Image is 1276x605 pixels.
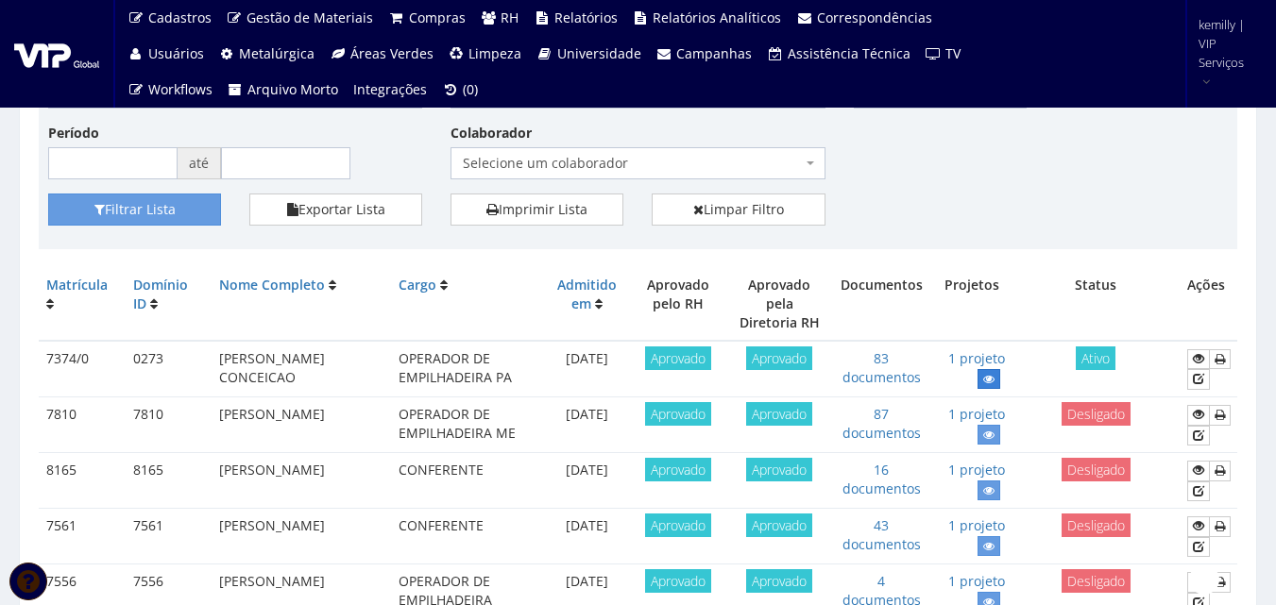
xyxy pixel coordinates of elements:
span: Metalúrgica [239,44,315,62]
span: Aprovado [746,513,812,537]
span: Ativo [1076,346,1115,370]
span: Integrações [353,80,427,98]
td: 7810 [126,397,212,453]
span: Áreas Verdes [350,44,434,62]
td: [PERSON_NAME] CONCEICAO [212,341,391,397]
a: Áreas Verdes [322,36,441,72]
a: Limpar Filtro [652,193,825,226]
a: Integrações [346,72,434,108]
span: Aprovado [746,458,812,481]
td: OPERADOR DE EMPILHADEIRA PA [391,341,546,397]
span: Aprovado [645,402,711,426]
a: Usuários [120,36,212,72]
td: [DATE] [546,397,627,453]
a: 1 projeto [948,572,1005,590]
span: Campanhas [676,44,752,62]
span: Gestão de Materiais [247,8,373,26]
a: (0) [434,72,485,108]
span: Relatórios [554,8,618,26]
th: Documentos [830,268,931,341]
a: Assistência Técnica [759,36,918,72]
label: Período [48,124,99,143]
span: Desligado [1062,513,1131,537]
a: 87 documentos [842,405,921,442]
a: Domínio ID [133,276,188,312]
a: Universidade [529,36,649,72]
span: TV [945,44,961,62]
a: 16 documentos [842,461,921,497]
span: Aprovado [746,346,812,370]
th: Ações [1180,268,1237,341]
a: Matrícula [46,276,108,294]
a: 1 projeto [948,516,1005,534]
a: TV [918,36,969,72]
a: 1 projeto [948,349,1005,367]
a: Workflows [120,72,220,108]
td: [PERSON_NAME] [212,509,391,564]
td: 0273 [126,341,212,397]
a: Imprimir Lista [451,193,623,226]
span: RH [501,8,519,26]
span: Cadastros [148,8,212,26]
span: (0) [463,80,478,98]
td: 8165 [126,453,212,509]
a: 1 projeto [948,461,1005,479]
td: CONFERENTE [391,509,546,564]
button: Exportar Lista [249,193,422,226]
td: 7374/0 [39,341,126,397]
span: Aprovado [645,346,711,370]
th: Status [1012,268,1180,341]
a: Cargo [399,276,436,294]
span: Desligado [1062,402,1131,426]
td: OPERADOR DE EMPILHADEIRA ME [391,397,546,453]
a: 43 documentos [842,516,921,553]
a: Nome Completo [219,276,325,294]
a: Arquivo Morto [220,72,347,108]
td: [DATE] [546,341,627,397]
td: [DATE] [546,509,627,564]
a: Campanhas [649,36,760,72]
span: Arquivo Morto [247,80,338,98]
span: Correspondências [817,8,932,26]
label: Colaborador [451,124,532,143]
span: até [178,147,221,179]
td: 7810 [39,397,126,453]
span: Workflows [148,80,213,98]
span: Assistência Técnica [788,44,910,62]
span: Aprovado [746,402,812,426]
a: Admitido em [557,276,617,312]
span: Desligado [1062,569,1131,593]
th: Projetos [932,268,1012,341]
span: Aprovado [746,569,812,593]
span: Selecione um colaborador [463,154,801,173]
button: Filtrar Lista [48,193,221,226]
span: Aprovado [645,513,711,537]
td: [PERSON_NAME] [212,397,391,453]
td: 7561 [39,509,126,564]
span: Selecione um colaborador [451,147,825,179]
span: Limpeza [468,44,521,62]
a: Metalúrgica [212,36,323,72]
span: Aprovado [645,458,711,481]
a: 1 projeto [948,405,1005,423]
span: Usuários [148,44,204,62]
th: Aprovado pela Diretoria RH [728,268,830,341]
a: 83 documentos [842,349,921,386]
td: 7561 [126,509,212,564]
span: Aprovado [645,569,711,593]
span: Universidade [557,44,641,62]
span: Desligado [1062,458,1131,481]
th: Aprovado pelo RH [627,268,728,341]
span: kemilly | VIP Serviços [1199,15,1251,72]
img: logo [14,40,99,68]
td: [DATE] [546,453,627,509]
td: 8165 [39,453,126,509]
td: CONFERENTE [391,453,546,509]
a: Limpeza [441,36,530,72]
span: Relatórios Analíticos [653,8,781,26]
td: [PERSON_NAME] [212,453,391,509]
span: Compras [409,8,466,26]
